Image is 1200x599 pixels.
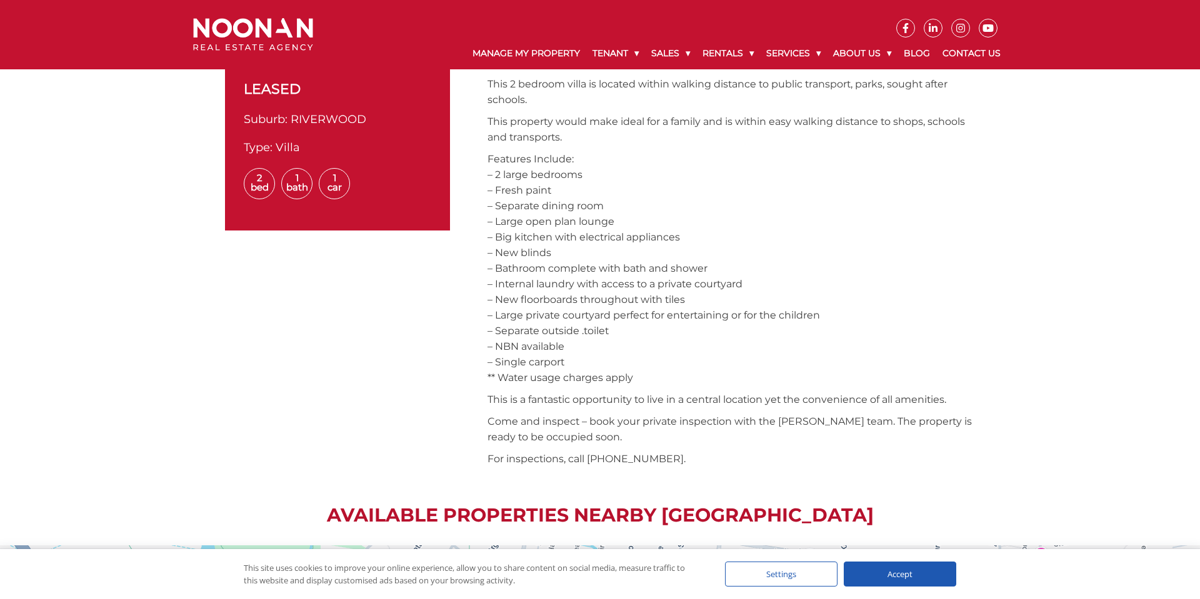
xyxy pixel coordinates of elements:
p: Features Include: – 2 large bedrooms – Fresh paint – Separate dining room – Large open plan loung... [487,151,975,385]
a: About Us [827,37,897,69]
a: Sales [645,37,696,69]
p: This is a fantastic opportunity to live in a central location yet the convenience of all amenities. [487,392,975,407]
p: For inspections, call [PHONE_NUMBER]. [487,451,975,467]
span: 1 Car [319,168,350,199]
span: 2 Bed [244,168,275,199]
p: This 2 bedroom villa is located within walking distance to public transport, parks, sought after ... [487,76,975,107]
a: Tenant [586,37,645,69]
a: Services [760,37,827,69]
a: Blog [897,37,936,69]
span: Type: [244,141,272,154]
img: Noonan Real Estate Agency [193,18,313,51]
div: Settings [725,562,837,587]
div: Accept [844,562,956,587]
span: leased [244,79,301,99]
p: This property would make ideal for a family and is within easy walking distance to shops, schools... [487,114,975,145]
a: Rentals [696,37,760,69]
a: Manage My Property [466,37,586,69]
span: RIVERWOOD [291,112,366,126]
span: 1 Bath [281,168,312,199]
span: Suburb: [244,112,287,126]
p: Come and inspect – book your private inspection with the [PERSON_NAME] team. The property is read... [487,413,975,445]
span: Villa [276,141,300,154]
div: This site uses cookies to improve your online experience, allow you to share content on social me... [244,562,700,587]
a: Contact Us [936,37,1007,69]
